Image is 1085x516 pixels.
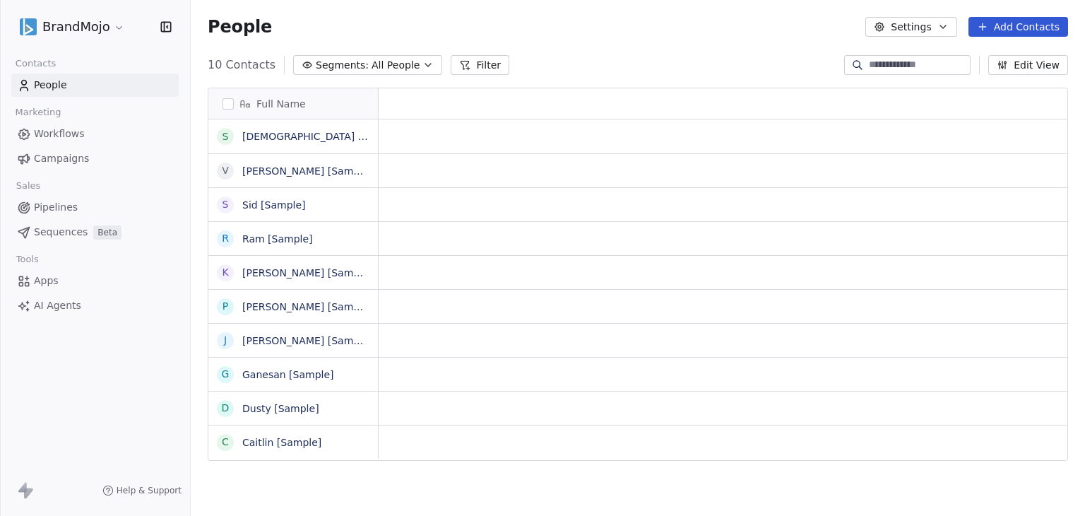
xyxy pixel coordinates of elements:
[11,147,179,170] a: Campaigns
[102,485,182,496] a: Help & Support
[20,18,37,35] img: BM_Icon_v1.svg
[242,403,319,414] a: Dusty [Sample]
[42,18,110,36] span: BrandMojo
[208,57,275,74] span: 10 Contacts
[222,163,229,178] div: V
[11,294,179,317] a: AI Agents
[223,129,229,144] div: S
[34,151,89,166] span: Campaigns
[222,367,230,382] div: G
[222,401,230,416] div: D
[242,301,372,312] a: [PERSON_NAME] [Sample]
[208,16,272,37] span: People
[9,102,67,123] span: Marketing
[242,199,306,211] a: Sid [Sample]
[865,17,956,37] button: Settings
[256,97,306,111] span: Full Name
[242,335,372,346] a: [PERSON_NAME] [Sample]
[11,221,179,244] a: SequencesBeta
[223,197,229,212] div: S
[988,55,1068,75] button: Edit View
[11,122,179,146] a: Workflows
[34,78,67,93] span: People
[222,435,229,450] div: C
[10,249,45,270] span: Tools
[117,485,182,496] span: Help & Support
[11,74,179,97] a: People
[242,267,372,278] a: [PERSON_NAME] [Sample]
[11,269,179,293] a: Apps
[968,17,1068,37] button: Add Contacts
[34,127,85,141] span: Workflows
[93,225,121,240] span: Beta
[34,274,59,288] span: Apps
[316,58,369,73] span: Segments:
[17,15,128,39] button: BrandMojo
[11,196,179,219] a: Pipelines
[222,265,228,280] div: K
[34,298,81,313] span: AI Agents
[242,233,313,245] a: Ram [Sample]
[208,119,379,508] div: grid
[34,225,88,240] span: Sequences
[242,131,403,142] a: [DEMOGRAPHIC_DATA] [Sample]
[242,369,334,380] a: Ganesan [Sample]
[372,58,420,73] span: All People
[222,231,229,246] div: R
[242,437,321,448] a: Caitlin [Sample]
[34,200,78,215] span: Pipelines
[242,165,372,177] a: [PERSON_NAME] [Sample]
[451,55,509,75] button: Filter
[208,88,378,119] div: Full Name
[9,53,62,74] span: Contacts
[224,333,227,348] div: J
[10,175,47,197] span: Sales
[223,299,228,314] div: P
